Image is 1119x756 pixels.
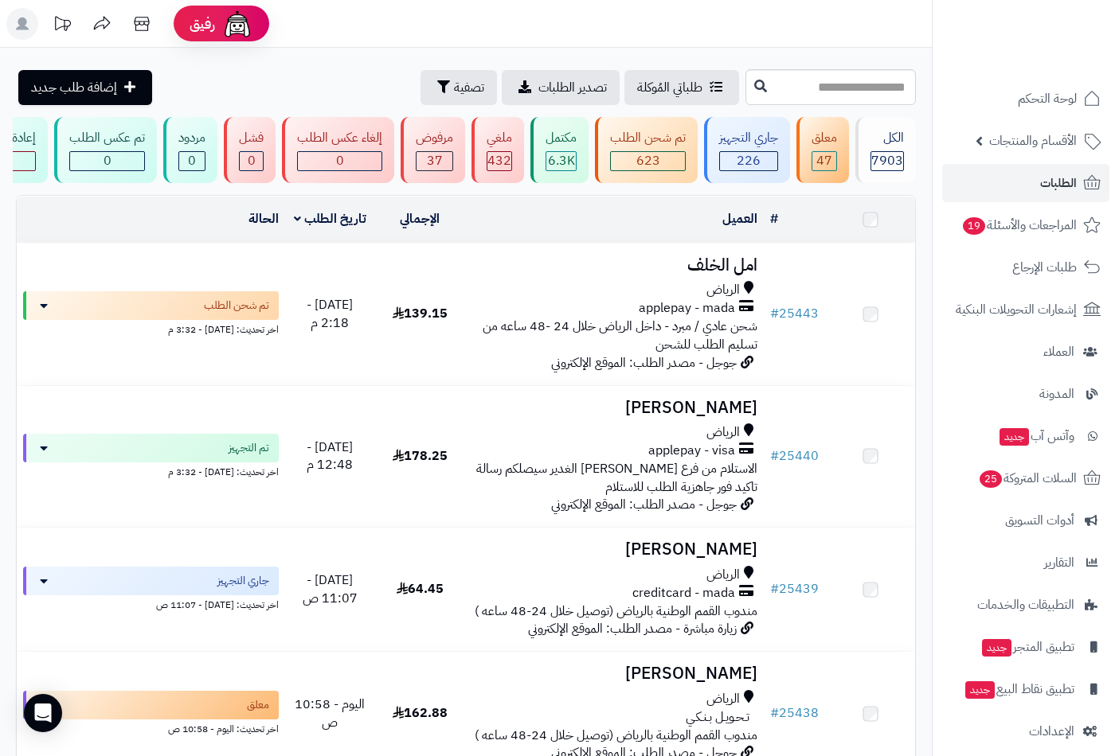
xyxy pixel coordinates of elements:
span: جديد [965,681,995,699]
span: طلبات الإرجاع [1012,256,1077,279]
span: الطلبات [1040,172,1077,194]
a: #25438 [770,703,819,723]
span: تصفية [454,78,484,97]
div: 432 [487,152,511,170]
span: 47 [816,151,832,170]
span: 139.15 [393,304,448,323]
span: تطبيق نقاط البيع [964,678,1074,700]
span: التقارير [1044,551,1074,574]
span: إشعارات التحويلات البنكية [956,298,1077,321]
a: الحالة [248,209,279,228]
span: [DATE] - 2:18 م [307,295,353,333]
span: الرياض [706,566,740,584]
a: العميل [722,209,757,228]
span: # [770,446,779,466]
span: creditcard - mada [632,584,735,602]
a: تصدير الطلبات [502,70,620,105]
a: #25440 [770,446,819,466]
span: تـحـويـل بـنـكـي [686,708,749,727]
button: تصفية [421,70,497,105]
span: # [770,703,779,723]
div: اخر تحديث: [DATE] - 3:32 م [23,462,279,479]
span: أدوات التسويق [1005,509,1074,532]
h3: [PERSON_NAME] [471,399,758,417]
span: 37 [427,151,443,170]
span: لوحة التحكم [1018,88,1077,110]
span: تم التجهيز [229,440,269,456]
span: تم شحن الطلب [204,298,269,314]
span: [DATE] - 12:48 م [307,438,353,475]
span: معلق [247,697,269,713]
div: تم عكس الطلب [69,129,145,147]
span: 178.25 [393,446,448,466]
span: [DATE] - 11:07 ص [303,571,358,608]
a: طلبات الإرجاع [942,248,1109,286]
a: وآتس آبجديد [942,417,1109,455]
a: التقارير [942,544,1109,582]
a: تطبيق المتجرجديد [942,628,1109,666]
div: جاري التجهيز [719,129,778,147]
span: 0 [248,151,256,170]
div: 623 [611,152,685,170]
a: لوحة التحكم [942,80,1109,118]
a: تاريخ الطلب [294,209,366,228]
span: طلباتي المُوكلة [637,78,702,97]
a: الإعدادات [942,712,1109,750]
span: applepay - mada [639,299,735,318]
span: الرياض [706,281,740,299]
span: تطبيق المتجر [980,636,1074,658]
a: إشعارات التحويلات البنكية [942,290,1109,329]
span: applepay - visa [648,442,735,460]
div: ملغي [487,129,512,147]
a: طلباتي المُوكلة [624,70,739,105]
div: اخر تحديث: [DATE] - 3:32 م [23,320,279,337]
a: تطبيق نقاط البيعجديد [942,670,1109,708]
a: #25443 [770,304,819,323]
a: الكل7903 [852,117,919,183]
span: # [770,579,779,598]
div: اخر تحديث: [DATE] - 11:07 ص [23,595,279,612]
a: إلغاء عكس الطلب 0 [279,117,397,183]
div: 47 [812,152,836,170]
a: العملاء [942,333,1109,371]
a: الإجمالي [400,209,440,228]
span: 0 [104,151,112,170]
img: logo-2.png [1011,30,1104,64]
span: اليوم - 10:58 ص [295,695,365,732]
h3: [PERSON_NAME] [471,664,758,683]
span: 25 [979,470,1003,488]
span: العملاء [1043,341,1074,363]
span: 432 [487,151,511,170]
span: الأقسام والمنتجات [989,130,1077,152]
div: مكتمل [546,129,577,147]
div: 0 [240,152,263,170]
a: الطلبات [942,164,1109,202]
a: تم شحن الطلب 623 [592,117,701,183]
div: فشل [239,129,264,147]
span: جديد [982,639,1011,657]
span: جديد [1000,428,1029,446]
div: معلق [812,129,837,147]
div: 0 [298,152,381,170]
span: وآتس آب [998,425,1074,447]
span: # [770,304,779,323]
a: #25439 [770,579,819,598]
a: إضافة طلب جديد [18,70,152,105]
div: 37 [417,152,452,170]
span: 7903 [871,151,903,170]
span: 226 [737,151,761,170]
div: 0 [179,152,205,170]
span: تصدير الطلبات [538,78,607,97]
span: 0 [188,151,196,170]
div: إلغاء عكس الطلب [297,129,382,147]
div: 6349 [546,152,576,170]
span: 19 [962,216,986,235]
span: المدونة [1039,383,1074,405]
span: جاري التجهيز [217,573,269,589]
div: Open Intercom Messenger [24,694,62,732]
a: أدوات التسويق [942,501,1109,540]
span: إضافة طلب جديد [31,78,117,97]
span: الرياض [706,690,740,708]
a: مكتمل 6.3K [527,117,592,183]
a: جاري التجهيز 226 [701,117,793,183]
